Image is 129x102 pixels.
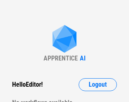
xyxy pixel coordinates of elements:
[44,54,78,62] div: APPRENTICE
[79,78,117,91] button: Logout
[48,25,81,54] img: Apprentice AI
[80,54,85,62] div: AI
[12,78,43,91] div: Hello Editor !
[89,81,107,88] span: Logout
